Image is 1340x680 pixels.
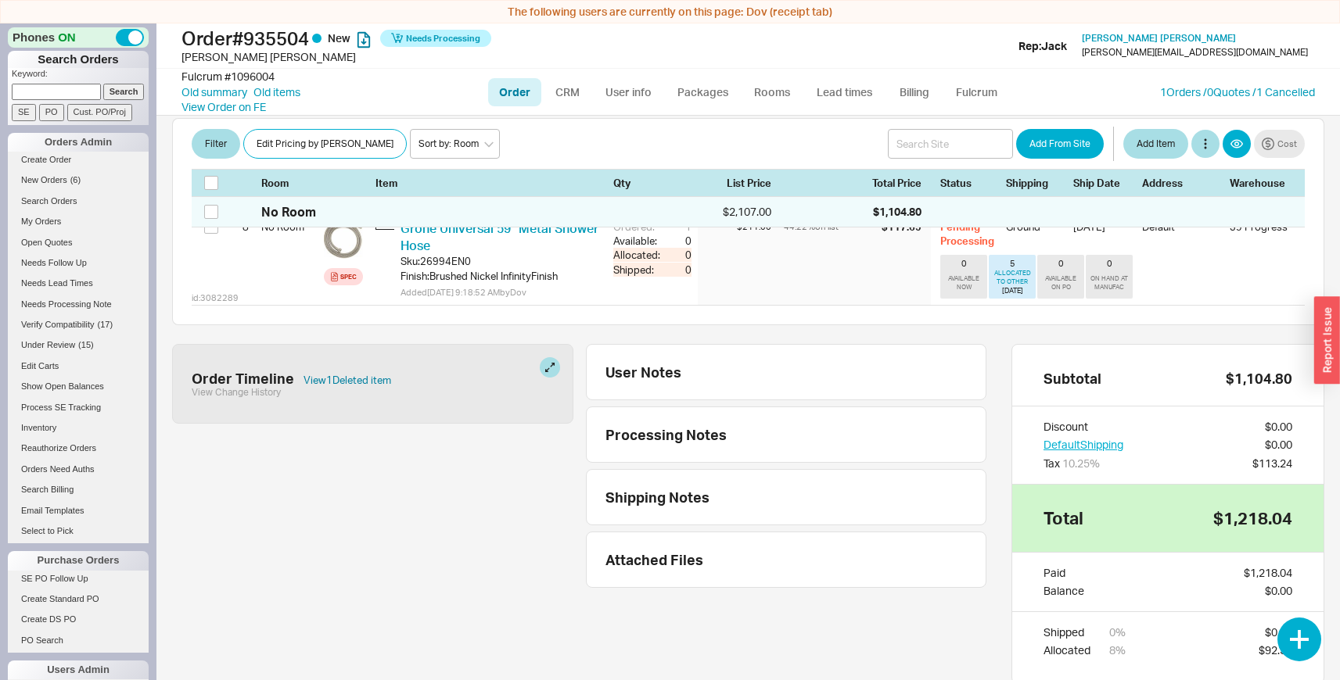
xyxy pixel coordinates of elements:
[406,27,480,49] span: Needs Processing
[8,193,149,209] a: Search Orders
[594,78,663,106] a: User info
[663,248,692,262] div: 0
[261,176,318,190] div: Room
[257,134,393,153] span: Edit Pricing by [PERSON_NAME]
[181,49,674,65] div: [PERSON_NAME] [PERSON_NAME]
[420,254,471,268] div: 26994EN0
[401,254,420,268] div: Sku:
[613,248,663,262] div: Allocated:
[1082,47,1308,58] div: [PERSON_NAME][EMAIL_ADDRESS][DOMAIN_NAME]
[1044,437,1123,453] button: DefaultShipping
[1044,456,1123,471] div: Tax
[613,234,663,248] div: Available:
[872,176,931,190] div: Total Price
[992,269,1033,286] div: ALLOCATED TO OTHER
[8,275,149,292] a: Needs Lead Times
[8,51,149,68] h1: Search Orders
[8,523,149,539] a: Select to Pick
[1073,220,1133,255] div: [DATE]
[1010,258,1015,269] div: 5
[380,30,491,47] button: Needs Processing
[8,591,149,607] a: Create Standard PO
[181,27,674,49] h1: Order # 935504
[1123,129,1188,159] button: Add Item
[21,299,112,309] span: Needs Processing Note
[8,440,149,456] a: Reauthorize Orders
[1265,583,1292,599] div: $0.00
[1058,258,1064,269] div: 0
[1040,274,1081,292] div: AVAILABLE ON PO
[1044,370,1101,387] div: Subtotal
[304,374,391,385] button: View1Deleted item
[1109,642,1126,658] div: 8 %
[8,172,149,188] a: New Orders(6)
[8,337,149,353] a: Under Review(15)
[8,632,149,649] a: PO Search
[605,426,968,443] div: Processing Notes
[1226,370,1292,387] div: $1,104.80
[8,234,149,251] a: Open Quotes
[605,551,703,568] div: Attached Files
[8,27,149,48] div: Phones
[1082,32,1236,44] span: [PERSON_NAME] [PERSON_NAME]
[192,387,281,398] button: View Change History
[666,78,740,106] a: Packages
[8,503,149,519] a: Email Templates
[805,78,884,106] a: Lead times
[1006,176,1064,190] div: Shipping
[78,340,94,349] span: ( 15 )
[181,100,266,113] a: View Order on FE
[698,204,771,220] div: $2,107.00
[1044,642,1090,658] div: Allocated
[1006,220,1064,255] div: Ground
[1259,642,1292,658] div: $92.55
[324,220,363,259] img: 14503_28417be0-rotaflex-metal-longlife-longlife-metal-shower-hose-twistfree-1500-polished-nickel_...
[746,5,832,18] span: Dov (receipt tab)
[21,175,67,184] span: New Orders
[181,84,247,100] a: Old summary
[1137,134,1175,153] span: Add Item
[103,84,145,100] input: Search
[945,78,1009,106] a: Fulcrum
[1160,85,1315,98] a: 1Orders /0Quotes /1 Cancelled
[873,204,921,220] div: $1,104.80
[192,370,294,387] div: Order Timeline
[1044,419,1123,435] div: Discount
[663,263,692,277] div: 0
[1044,565,1084,581] div: Paid
[8,133,149,152] div: Orders Admin
[8,660,149,679] div: Users Admin
[605,363,980,381] div: User Notes
[1109,625,1126,640] div: 0 %
[1044,583,1084,599] div: Balance
[940,220,997,255] div: Pending Processing
[1142,220,1220,255] div: Default
[375,176,607,190] div: Item
[1265,419,1292,435] div: $0.00
[1044,625,1090,640] div: Shipped
[340,270,357,283] div: Spec
[21,258,87,267] span: Needs Follow Up
[488,78,541,106] a: Order
[943,274,984,292] div: AVAILABLE NOW
[1254,130,1305,158] button: Cost
[605,489,980,506] div: Shipping Notes
[4,4,1336,20] div: The following users are currently on this page:
[8,399,149,416] a: Process SE Tracking
[1089,274,1130,292] div: ON HAND AT MANUFAC
[1018,38,1067,54] div: Rep: Jack
[12,104,36,120] input: SE
[21,340,75,349] span: Under Review
[887,78,942,106] a: Billing
[888,129,1013,159] input: Search Site
[8,255,149,271] a: Needs Follow Up
[261,203,316,220] div: No Room
[743,78,802,106] a: Rooms
[21,320,95,329] span: Verify Compatibility
[1142,176,1220,190] div: Address
[70,175,81,184] span: ( 6 )
[8,461,149,478] a: Orders Need Auths
[401,269,601,283] div: Finish : Brushed Nickel InfinityFinish
[1265,437,1292,453] div: $0.00
[192,129,240,159] button: Filter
